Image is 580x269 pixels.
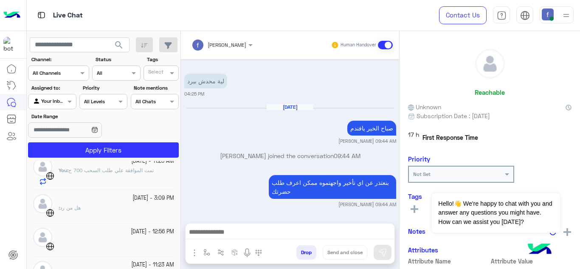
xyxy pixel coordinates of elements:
[59,167,67,173] span: You
[96,56,139,63] label: Status
[561,10,572,21] img: profile
[131,228,174,236] small: [DATE] - 12:56 PM
[3,37,19,52] img: 171468393613305
[31,84,75,92] label: Assigned to:
[132,194,174,202] small: [DATE] - 3:09 PM
[525,235,555,265] img: hulul-logo.png
[439,6,487,24] a: Contact Us
[267,104,313,110] h6: [DATE]
[208,42,246,48] span: [PERSON_NAME]
[31,56,88,63] label: Channel:
[520,11,530,20] img: tab
[184,91,204,97] small: 04:25 PM
[408,102,441,111] span: Unknown
[408,257,489,266] span: Attribute Name
[147,68,163,78] div: Select
[228,245,242,259] button: create order
[36,10,47,20] img: tab
[114,40,124,50] span: search
[378,248,387,257] img: send message
[242,248,252,258] img: send voice note
[59,204,60,211] b: :
[33,157,52,176] img: defaultAdmin.png
[28,142,179,158] button: Apply Filters
[33,194,52,213] img: defaultAdmin.png
[214,245,228,259] button: Trigger scenario
[432,193,560,233] span: Hello!👋 We're happy to chat with you and answer any questions you might have. How can we assist y...
[203,249,210,256] img: select flow
[184,151,396,160] p: [PERSON_NAME] joined the conversation
[408,130,419,145] span: 17 h
[46,209,54,217] img: WebChat
[493,6,510,24] a: tab
[269,175,396,199] p: 24/9/2025, 9:44 AM
[497,11,507,20] img: tab
[422,133,478,142] span: First Response Time
[109,37,130,56] button: search
[46,242,54,251] img: WebChat
[341,42,376,48] small: Human Handover
[147,56,178,63] label: Tags
[53,10,83,21] p: Live Chat
[231,249,238,256] img: create order
[475,88,505,96] h6: Reachable
[323,245,367,260] button: Send and close
[255,249,262,256] img: make a call
[31,113,127,120] label: Date Range
[200,245,214,259] button: select flow
[184,74,227,88] p: 23/9/2025, 4:25 PM
[131,261,174,269] small: [DATE] - 11:23 AM
[491,257,572,266] span: Attribute Value
[189,248,200,258] img: send attachment
[3,6,20,24] img: Logo
[46,172,54,180] img: WebChat
[68,167,154,173] span: تمت الموافقة علي طلب السحب 700 ج
[542,8,554,20] img: userImage
[408,155,430,163] h6: Priority
[33,228,52,247] img: defaultAdmin.png
[338,201,396,208] small: [PERSON_NAME] 09:44 AM
[347,121,396,136] p: 24/9/2025, 9:44 AM
[296,245,316,260] button: Drop
[408,193,572,200] h6: Tags
[408,246,438,254] h6: Attributes
[408,227,425,235] h6: Notes
[60,204,81,211] span: هل من رد
[59,167,68,173] b: :
[83,84,127,92] label: Priority
[217,249,224,256] img: Trigger scenario
[131,157,174,165] small: [DATE] - 11:23 AM
[334,152,360,159] span: 09:44 AM
[417,111,490,120] span: Subscription Date : [DATE]
[338,138,396,144] small: [PERSON_NAME] 09:44 AM
[563,228,571,236] img: add
[476,49,504,78] img: defaultAdmin.png
[134,84,177,92] label: Note mentions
